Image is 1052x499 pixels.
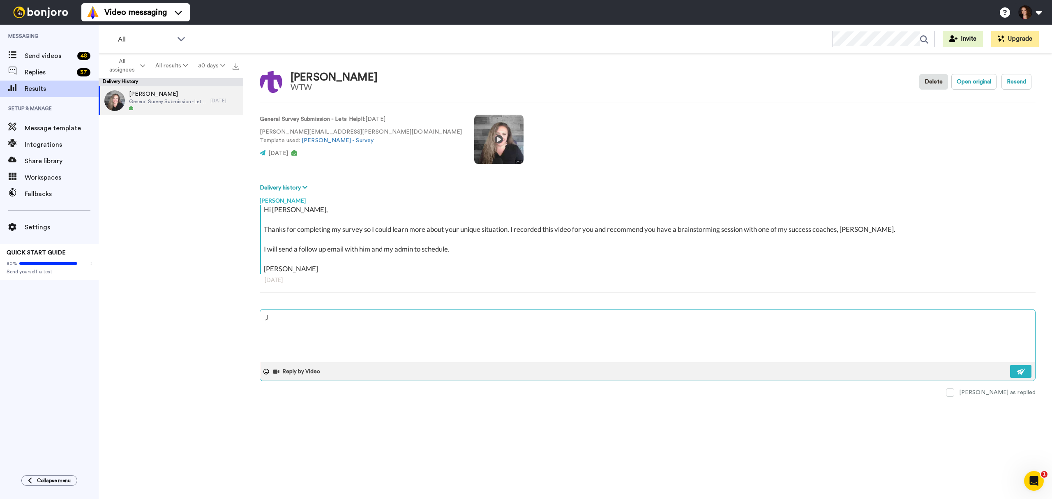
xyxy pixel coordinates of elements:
[919,74,948,90] button: Delete
[118,35,173,44] span: All
[21,475,77,486] button: Collapse menu
[37,477,71,484] span: Collapse menu
[291,83,378,92] div: WTW
[7,260,17,267] span: 80%
[210,97,239,104] div: [DATE]
[25,222,99,232] span: Settings
[268,150,288,156] span: [DATE]
[1041,471,1047,478] span: 1
[77,68,90,76] div: 37
[25,156,99,166] span: Share library
[260,71,282,93] img: Image of Lisa McDougall
[302,138,374,143] a: [PERSON_NAME] - Survey
[104,7,167,18] span: Video messaging
[291,72,378,83] div: [PERSON_NAME]
[260,183,310,192] button: Delivery history
[25,51,74,61] span: Send videos
[7,250,66,256] span: QUICK START GUIDE
[272,365,323,378] button: Reply by Video
[129,98,206,105] span: General Survey Submission - Lets Help!!
[1017,368,1026,375] img: send-white.svg
[260,115,462,124] p: : [DATE]
[193,58,230,73] button: 30 days
[233,63,239,70] img: export.svg
[230,60,242,72] button: Export all results that match these filters now.
[129,90,206,98] span: [PERSON_NAME]
[943,31,983,47] button: Invite
[264,205,1034,274] div: Hi [PERSON_NAME], Thanks for completing my survey so I could learn more about your unique situati...
[260,192,1036,205] div: [PERSON_NAME]
[25,84,99,94] span: Results
[77,52,90,60] div: 48
[959,388,1036,397] div: [PERSON_NAME] as replied
[1024,471,1044,491] iframe: Intercom live chat
[260,310,1035,362] textarea: J
[1001,74,1031,90] button: Resend
[104,90,125,111] img: 4fb369e6-0856-48e2-bde8-97e2558a6980-thumb.jpg
[260,128,462,145] p: [PERSON_NAME][EMAIL_ADDRESS][PERSON_NAME][DOMAIN_NAME] Template used:
[25,140,99,150] span: Integrations
[260,116,364,122] strong: General Survey Submission - Lets Help!!
[99,86,243,115] a: [PERSON_NAME]General Survey Submission - Lets Help!![DATE]
[7,268,92,275] span: Send yourself a test
[25,123,99,133] span: Message template
[265,276,1031,284] div: [DATE]
[25,173,99,183] span: Workspaces
[10,7,72,18] img: bj-logo-header-white.svg
[150,58,193,73] button: All results
[99,78,243,86] div: Delivery History
[86,6,99,19] img: vm-color.svg
[100,54,150,77] button: All assignees
[951,74,997,90] button: Open original
[105,58,138,74] span: All assignees
[25,67,74,77] span: Replies
[25,189,99,199] span: Fallbacks
[991,31,1039,47] button: Upgrade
